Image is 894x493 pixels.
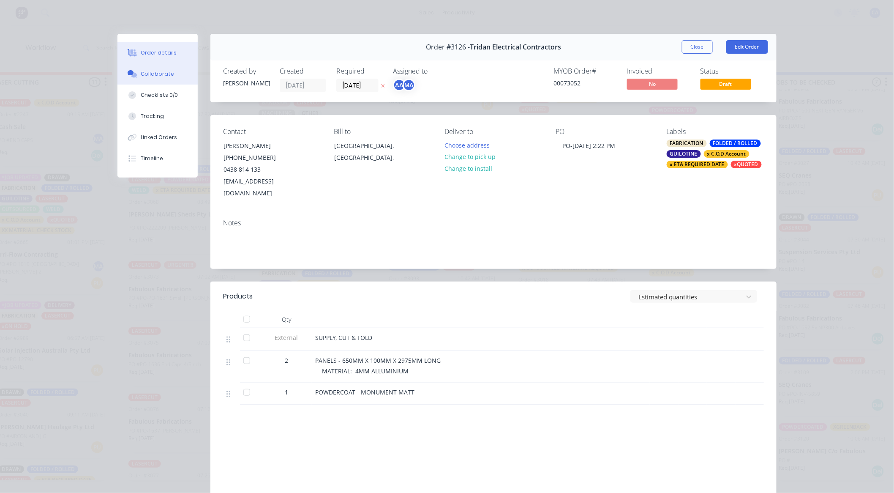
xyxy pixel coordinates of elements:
[393,67,477,75] div: Assigned to
[141,155,164,162] div: Timeline
[667,140,707,147] div: FABRICATION
[141,134,177,141] div: Linked Orders
[141,70,174,78] div: Collaborate
[117,148,198,169] button: Timeline
[117,42,198,63] button: Order details
[440,151,500,162] button: Change to pick up
[393,79,406,91] div: AA
[117,85,198,106] button: Checklists 0/0
[556,140,622,152] div: PO-[DATE] 2:22 PM
[117,127,198,148] button: Linked Orders
[403,79,415,91] div: MA
[627,67,690,75] div: Invoiced
[667,128,764,136] div: Labels
[285,388,288,397] span: 1
[223,140,294,152] div: [PERSON_NAME]
[553,79,617,88] div: 00073052
[117,106,198,127] button: Tracking
[141,91,178,99] div: Checklists 0/0
[334,128,431,136] div: Bill to
[223,291,253,301] div: Products
[393,79,415,91] button: AAMA
[334,140,404,164] div: [GEOGRAPHIC_DATA], [GEOGRAPHIC_DATA],
[117,63,198,85] button: Collaborate
[440,140,494,151] button: Choose address
[141,112,164,120] div: Tracking
[627,79,678,89] span: No
[280,67,326,75] div: Created
[470,43,561,51] span: Tridan Electrical Contractors
[440,162,497,174] button: Change to install
[141,49,177,57] div: Order details
[223,164,294,175] div: 0438 814 133
[704,150,750,158] div: x C.O.D Account
[223,152,294,164] div: [PHONE_NUMBER]
[556,128,653,136] div: PO
[682,40,713,54] button: Close
[710,140,761,147] div: FOLDED / ROLLED
[426,43,470,51] span: Order #3126 -
[315,388,414,396] span: POWDERCOAT - MONUMENT MATT
[336,67,383,75] div: Required
[667,161,728,168] div: x ETA REQUIRED DATE
[315,334,372,342] span: SUPPLY, CUT & FOLD
[223,79,270,88] div: [PERSON_NAME]
[216,140,301,200] div: [PERSON_NAME][PHONE_NUMBER]0438 814 133[EMAIL_ADDRESS][DOMAIN_NAME]
[285,356,288,365] span: 2
[315,356,441,364] span: PANELS - 650MM X 100MM X 2975MM LONG
[223,128,320,136] div: Contact
[731,161,762,168] div: xQUOTED
[726,40,768,54] button: Edit Order
[700,79,751,89] span: Draft
[261,311,312,328] div: Qty
[223,67,270,75] div: Created by
[327,140,412,167] div: [GEOGRAPHIC_DATA], [GEOGRAPHIC_DATA],
[445,128,542,136] div: Deliver to
[322,367,409,375] span: MATERIAL: 4MM ALLUMINIUM
[700,67,764,75] div: Status
[223,219,764,227] div: Notes
[553,67,617,75] div: MYOB Order #
[223,175,294,199] div: [EMAIL_ADDRESS][DOMAIN_NAME]
[264,333,308,342] span: External
[667,150,701,158] div: GUILOTINE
